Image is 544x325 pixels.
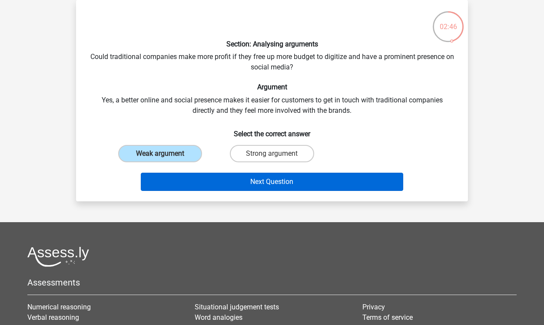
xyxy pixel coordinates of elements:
[90,83,454,91] h6: Argument
[230,145,314,162] label: Strong argument
[432,10,464,32] div: 02:46
[27,303,91,311] a: Numerical reasoning
[362,303,385,311] a: Privacy
[80,7,464,194] div: Could traditional companies make more profit if they free up more budget to digitize and have a p...
[27,313,79,322] a: Verbal reasoning
[27,277,517,288] h5: Assessments
[141,173,404,191] button: Next Question
[362,313,413,322] a: Terms of service
[118,145,202,162] label: Weak argument
[195,313,242,322] a: Word analogies
[195,303,279,311] a: Situational judgement tests
[27,246,89,267] img: Assessly logo
[90,123,454,138] h6: Select the correct answer
[90,40,454,48] h6: Section: Analysing arguments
